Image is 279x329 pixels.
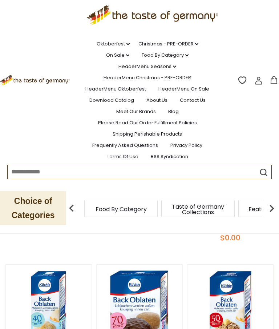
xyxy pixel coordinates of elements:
[116,108,156,116] a: Meet Our Brands
[170,141,202,149] a: Privacy Policy
[151,153,188,161] a: RSS Syndication
[89,96,134,104] a: Download Catalog
[106,51,129,59] a: On Sale
[168,108,179,116] a: Blog
[118,63,176,71] a: HeaderMenu Seasons
[142,51,189,59] a: Food By Category
[96,206,147,212] a: Food By Category
[113,130,182,138] a: Shipping Perishable Products
[98,119,197,127] a: Please Read Our Order Fulfillment Policies
[104,74,191,82] a: HeaderMenu Christmas - PRE-ORDER
[85,85,146,93] a: HeaderMenu Oktoberfest
[97,40,130,48] a: Oktoberfest
[64,201,79,216] img: previous arrow
[146,96,167,104] a: About Us
[158,85,209,93] a: HeaderMenu On Sale
[264,201,279,216] img: next arrow
[220,233,240,243] span: $0.00
[180,96,206,104] a: Contact Us
[92,141,158,149] a: Frequently Asked Questions
[169,204,227,215] a: Taste of Germany Collections
[138,40,198,48] a: Christmas - PRE-ORDER
[107,153,138,161] a: Terms of Use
